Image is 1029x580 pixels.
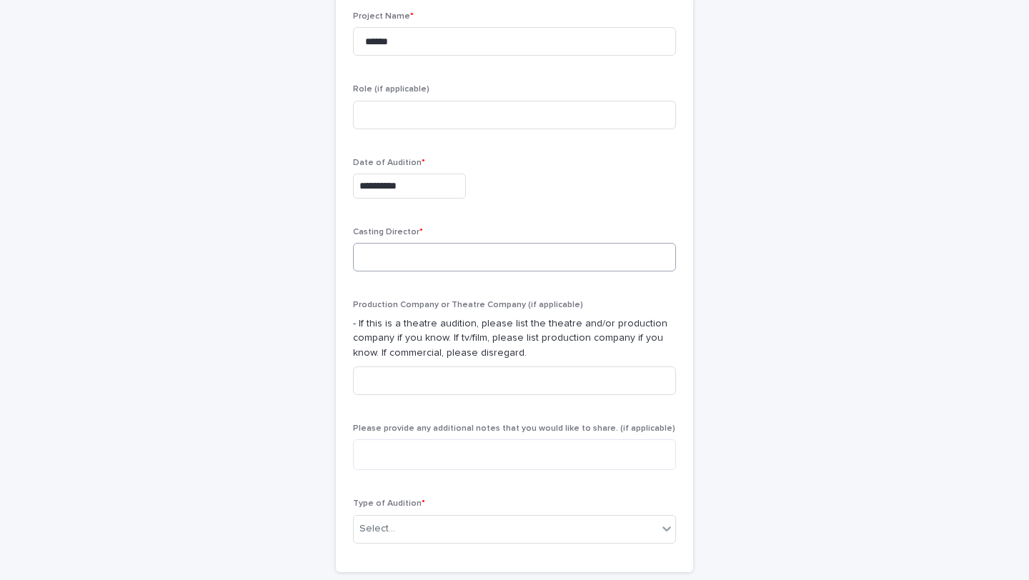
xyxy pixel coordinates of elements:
[353,424,675,433] span: Please provide any additional notes that you would like to share. (if applicable)
[353,301,583,309] span: Production Company or Theatre Company (if applicable)
[359,521,395,536] div: Select...
[353,85,429,94] span: Role (if applicable)
[353,316,676,361] p: - If this is a theatre audition, please list the theatre and/or production company if you know. I...
[353,499,425,508] span: Type of Audition
[353,228,423,236] span: Casting Director
[353,12,414,21] span: Project Name
[353,159,425,167] span: Date of Audition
